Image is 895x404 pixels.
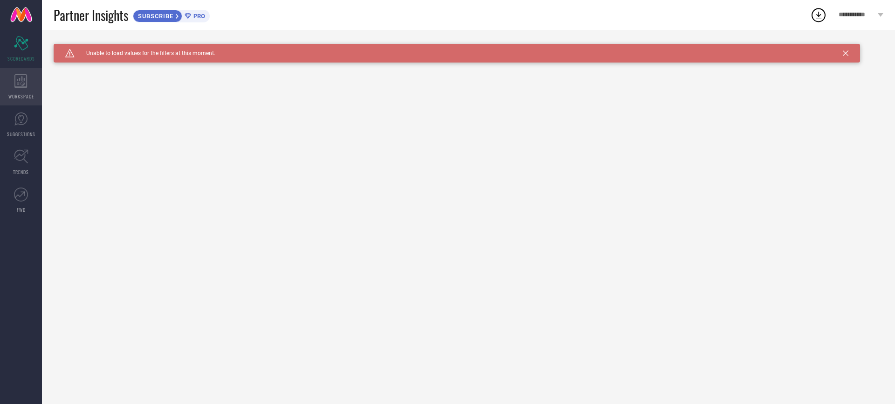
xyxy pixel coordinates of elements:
div: Open download list [810,7,827,23]
a: SUBSCRIBEPRO [133,7,210,22]
span: WORKSPACE [8,93,34,100]
span: SCORECARDS [7,55,35,62]
div: Unable to load filters at this moment. Please try later. [54,44,883,51]
span: Partner Insights [54,6,128,25]
span: SUBSCRIBE [133,13,176,20]
span: FWD [17,206,26,213]
span: PRO [191,13,205,20]
span: TRENDS [13,168,29,175]
span: SUGGESTIONS [7,131,35,138]
span: Unable to load values for the filters at this moment. [75,50,215,56]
